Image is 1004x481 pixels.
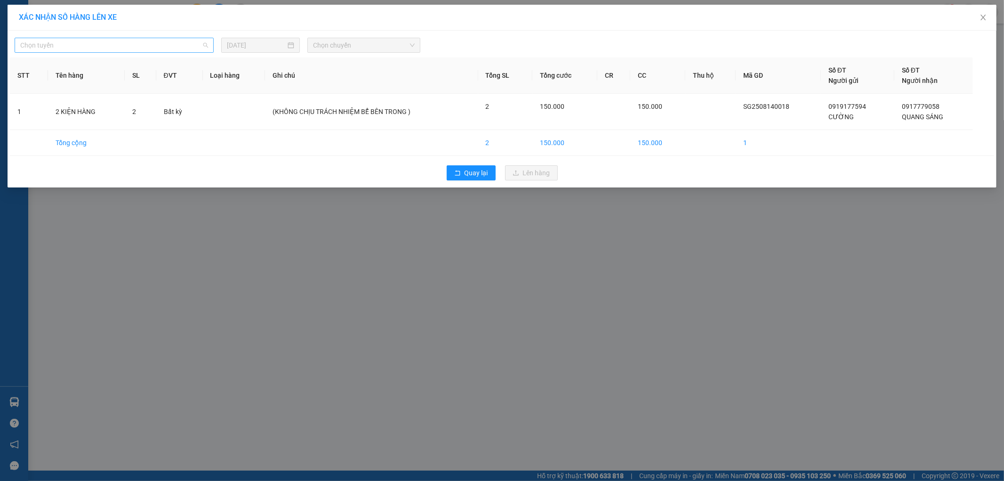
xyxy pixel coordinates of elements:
span: SG2508140018 [743,103,789,110]
span: 150.000 [540,103,564,110]
button: uploadLên hàng [505,165,558,180]
span: QUANG SÁNG [902,113,943,121]
th: Mã GD [736,57,821,94]
th: STT [10,57,48,94]
span: 2 [486,103,490,110]
th: CC [630,57,685,94]
td: 1 [736,130,821,156]
span: Quay lại [465,168,488,178]
li: (c) 2017 [79,45,129,57]
span: rollback [454,170,461,177]
th: Tổng cước [532,57,597,94]
span: Người nhận [902,77,938,84]
td: 150.000 [532,130,597,156]
span: Số ĐT [828,66,846,74]
span: CƯỜNG [828,113,854,121]
td: 1 [10,94,48,130]
span: Chọn tuyến [20,38,208,52]
img: logo.jpg [102,12,125,34]
span: Số ĐT [902,66,920,74]
span: (KHÔNG CHỊU TRÁCH NHIỆM BỂ BÊN TRONG ) [273,108,410,115]
th: Thu hộ [685,57,736,94]
th: Tổng SL [478,57,533,94]
th: CR [597,57,630,94]
span: 0917779058 [902,103,940,110]
th: Ghi chú [265,57,478,94]
td: 150.000 [630,130,685,156]
button: Close [970,5,996,31]
b: Xe Đăng Nhân [12,61,41,105]
th: Loại hàng [203,57,265,94]
span: Chọn chuyến [313,38,415,52]
b: Gửi khách hàng [58,14,93,58]
span: 150.000 [638,103,662,110]
button: rollbackQuay lại [447,165,496,180]
b: [DOMAIN_NAME] [79,36,129,43]
input: 14/08/2025 [227,40,286,50]
td: 2 [478,130,533,156]
span: Người gửi [828,77,859,84]
span: close [980,14,987,21]
span: XÁC NHẬN SỐ HÀNG LÊN XE [19,13,117,22]
span: 0919177594 [828,103,866,110]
